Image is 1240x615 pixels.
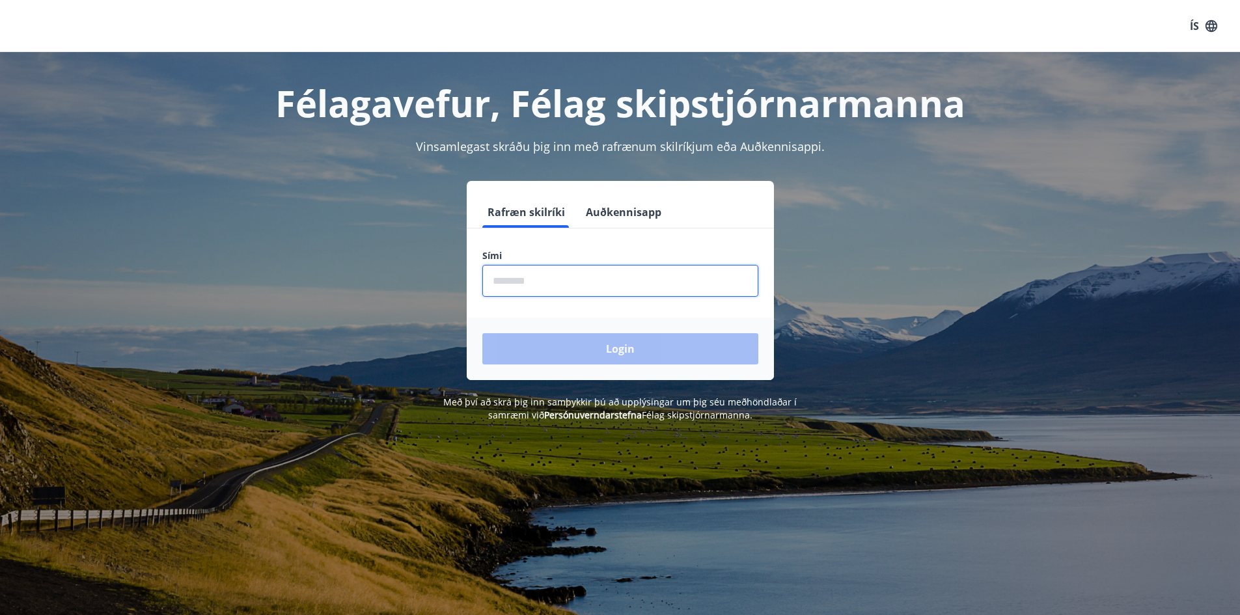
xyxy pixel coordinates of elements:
span: Með því að skrá þig inn samþykkir þú að upplýsingar um þig séu meðhöndlaðar í samræmi við Félag s... [443,396,797,421]
button: ÍS [1183,14,1224,38]
span: Vinsamlegast skráðu þig inn með rafrænum skilríkjum eða Auðkennisappi. [416,139,825,154]
a: Persónuverndarstefna [544,409,642,421]
h1: Félagavefur, Félag skipstjórnarmanna [167,78,1073,128]
button: Auðkennisapp [581,197,667,228]
label: Sími [482,249,758,262]
button: Rafræn skilríki [482,197,570,228]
